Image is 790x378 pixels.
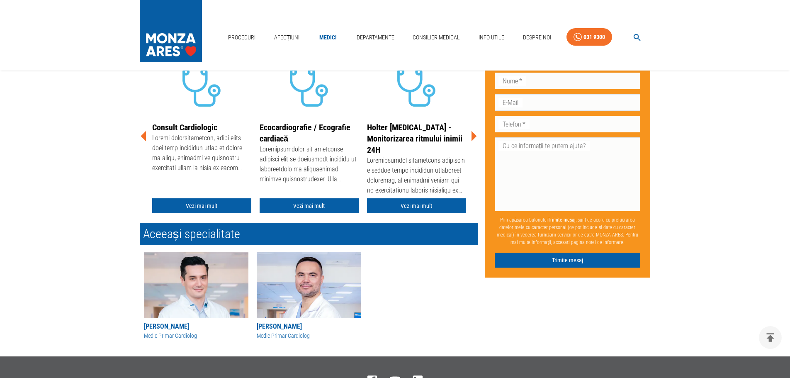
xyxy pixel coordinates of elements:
div: Medic Primar Cardiolog [257,332,361,340]
a: Vezi mai mult [152,198,251,214]
a: Medici [315,29,341,46]
div: Medic Primar Cardiolog [144,332,248,340]
h2: Aceeași specialitate [140,223,478,245]
a: Departamente [353,29,398,46]
div: 031 9300 [583,32,605,42]
a: Info Utile [475,29,508,46]
a: Consult Cardiologic [152,122,217,132]
a: [PERSON_NAME]Medic Primar Cardiolog [144,252,248,340]
a: Vezi mai mult [260,198,359,214]
div: [PERSON_NAME] [144,322,248,332]
a: [PERSON_NAME]Medic Primar Cardiolog [257,252,361,340]
a: Proceduri [225,29,259,46]
a: Despre Noi [520,29,554,46]
a: Afecțiuni [271,29,303,46]
a: 031 9300 [566,28,612,46]
button: delete [759,326,782,349]
p: Prin apăsarea butonului , sunt de acord cu prelucrarea datelor mele cu caracter personal (ce pot ... [495,212,641,249]
div: Loremipsumdol sitametcons adipiscin e seddoe tempo incididun utlaboreet doloremag, al enimadmi ve... [367,156,466,197]
a: Consilier Medical [409,29,463,46]
div: Loremipsumdolor sit ametconse adipisci elit se doeiusmodt incididu ut laboreetdolo ma aliquaenima... [260,144,359,186]
a: Vezi mai mult [367,198,466,214]
div: [PERSON_NAME] [257,322,361,332]
b: Trimite mesaj [548,217,576,222]
button: Trimite mesaj [495,252,641,268]
a: Ecocardiografie / Ecografie cardiacă [260,122,350,144]
div: Loremi dolorsitametcon, adipi elits doei temp incididun utlab et dolore ma aliqu, enimadmi ve qui... [152,133,251,175]
a: Holter [MEDICAL_DATA] - Monitorizarea ritmului inimii 24H [367,122,462,155]
img: Dr. Mihai Melnic [257,252,361,318]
